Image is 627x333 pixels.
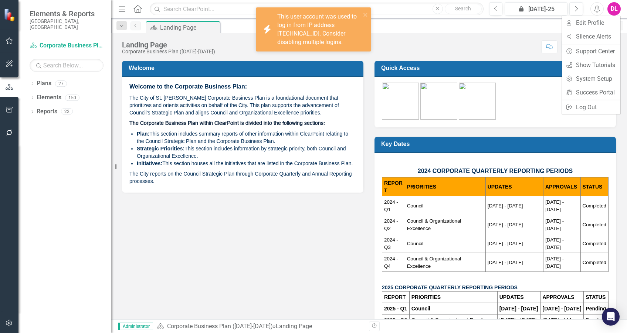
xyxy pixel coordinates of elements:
[122,41,215,49] div: Landing Page
[583,241,606,246] span: Completed
[488,222,523,227] span: [DATE] - [DATE]
[150,3,483,16] input: Search ClearPoint...
[409,292,497,303] th: PRIORITIES
[363,10,368,19] button: close
[405,177,485,196] th: PRIORITIES
[485,177,543,196] th: UPDATES
[543,306,582,312] strong: [DATE] - [DATE]
[384,218,398,231] span: 2024 - Q2
[586,306,606,312] strong: Pending
[129,93,356,118] p: The City of St. [PERSON_NAME] Corporate Business Plan is a foundational document that prioritizes...
[167,323,273,330] a: Corporate Business Plan ([DATE]-[DATE])
[584,292,609,303] th: STATUS
[409,314,497,326] td: Council & Organizational Excellence
[505,2,567,16] button: [DATE]-25
[30,59,104,72] input: Search Below...
[488,203,523,209] span: [DATE] - [DATE]
[382,292,410,303] th: REPORT
[137,146,183,151] strong: Strategic Priorities
[137,160,356,167] li: This section houses all the initiatives that are listed in the Corporate Business Plan.
[384,199,398,212] span: 2024 - Q1
[30,18,104,30] small: [GEOGRAPHIC_DATA], [GEOGRAPHIC_DATA]
[407,256,461,269] span: Council & Organizational Excellence
[411,306,430,312] strong: Council
[183,146,185,151] strong: :
[497,292,540,303] th: UPDATES
[602,308,620,326] div: Open Intercom Messenger
[584,314,609,326] td: Pending
[137,145,356,160] li: This section includes information by strategic priority, both Council and Organizational Excellence.
[562,72,620,86] a: System Setup
[118,323,153,330] span: Administrator
[381,64,612,71] h3: Quick Access
[583,203,606,209] span: Completed
[540,292,584,303] th: APPROVALS
[382,314,410,326] td: 2025 - Q2
[488,260,523,265] span: [DATE] - [DATE]
[545,256,564,269] span: [DATE] - [DATE]
[137,131,149,137] strong: Plan:
[129,121,325,126] span: The Corporate Business Plan within ClearPoint is divided into the following sections:
[455,6,471,11] span: Search
[381,140,612,147] h3: Key Dates
[37,79,51,88] a: Plans
[488,241,523,246] span: [DATE] - [DATE]
[562,16,620,30] a: Edit Profile
[407,218,461,231] span: Council & Organizational Excellence
[160,23,218,32] div: Landing Page
[382,284,518,290] strong: 2025 CORPORATE QUARTERLY REPORTING PERIODS
[583,260,606,265] span: Completed
[459,83,496,120] img: Training-green%20v2.png
[55,80,67,87] div: 27
[137,160,162,166] strong: Initiatives:
[277,13,361,46] div: This user account was used to log in from IP address [TECHNICAL_ID]. Consider disabling multiple ...
[545,199,564,212] span: [DATE] - [DATE]
[129,83,247,90] span: Welcome to the Corporate Business Plan:
[407,203,423,209] span: Council
[562,58,620,72] a: Show Tutorials
[407,241,423,246] span: Council
[61,109,73,115] div: 22
[65,94,79,101] div: 150
[382,177,405,196] th: REPORT
[580,177,608,196] th: STATUS
[562,86,620,99] a: Success Portal
[545,218,564,231] span: [DATE] - [DATE]
[137,130,356,145] li: This section includes summary reports of other information within ClearPoint relating to the Coun...
[583,222,606,227] span: Completed
[562,44,620,58] a: Support Center
[276,323,312,330] div: Landing Page
[37,107,57,116] a: Reports
[607,2,621,16] button: DL
[418,168,573,174] span: 2024 CORPORATE QUARTERLY REPORTING PERIODS
[384,237,398,250] span: 2024 - Q3
[4,9,17,21] img: ClearPoint Strategy
[384,306,407,312] strong: 2025 - Q1
[157,322,363,331] div: »
[499,306,538,312] strong: [DATE] - [DATE]
[543,177,580,196] th: APPROVALS
[37,93,61,102] a: Elements
[129,64,359,71] h3: Welcome
[445,4,482,14] button: Search
[129,171,352,184] span: The City reports on the Council Strategic Plan through Corporate Quarterly and Annual Reporting p...
[497,314,540,326] td: [DATE] - [DATE]
[384,256,398,269] span: 2024 - Q4
[545,237,564,250] span: [DATE] - [DATE]
[30,9,104,18] span: Elements & Reports
[540,314,584,326] td: [DATE] - 111
[562,30,620,43] a: Silence Alerts
[382,83,419,120] img: CBP-green%20v2.png
[507,5,565,14] div: [DATE]-25
[122,49,215,54] div: Corporate Business Plan ([DATE]-[DATE])
[30,41,104,50] a: Corporate Business Plan ([DATE]-[DATE])
[562,100,620,114] a: Log Out
[420,83,457,120] img: Assignments.png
